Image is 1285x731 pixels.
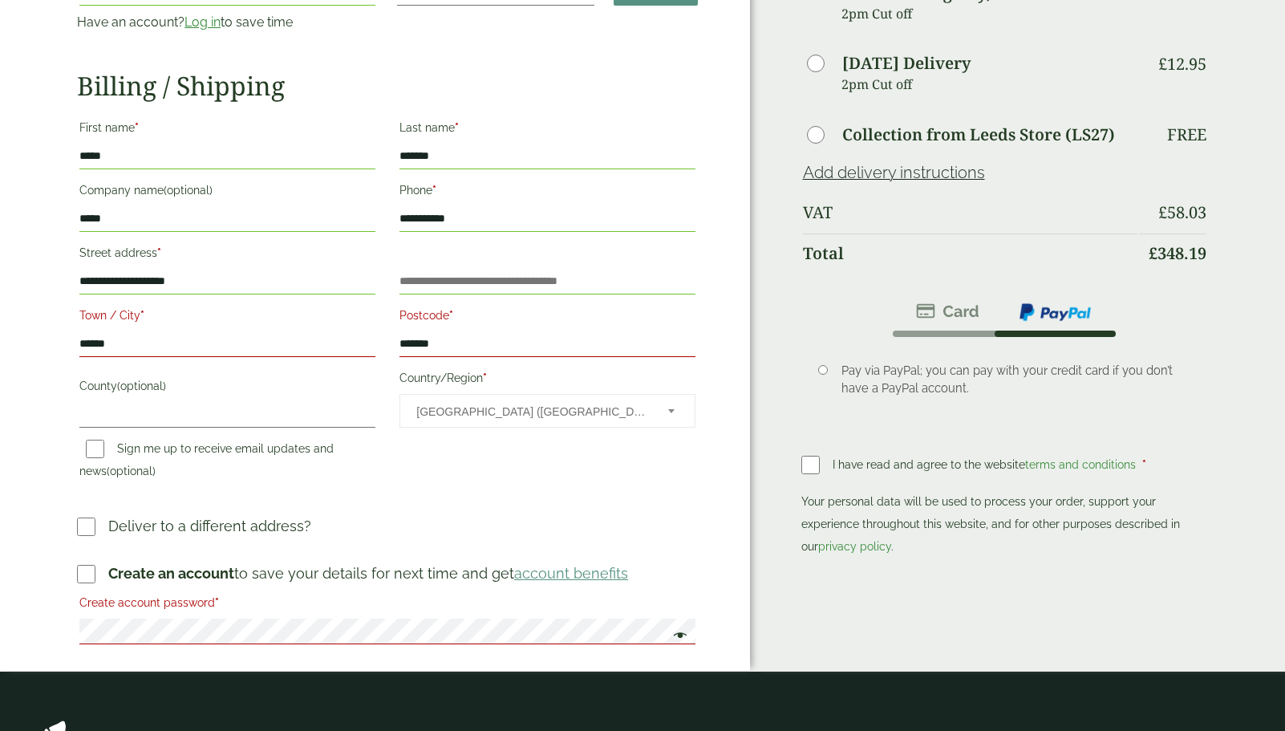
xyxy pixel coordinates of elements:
p: 2pm Cut off [841,72,1137,96]
span: United Kingdom (UK) [416,395,647,428]
abbr: required [1142,458,1146,471]
th: Total [803,234,1137,273]
abbr: required [157,246,161,259]
span: £ [1158,201,1167,223]
label: Country/Region [399,367,695,394]
p: Free [1167,125,1206,144]
p: Have an account? to save time [77,13,378,32]
p: Deliver to a different address? [108,515,311,537]
bdi: 58.03 [1158,201,1206,223]
strong: Create an account [108,565,234,582]
span: I have read and agree to the website [833,458,1139,471]
label: Town / City [79,304,375,331]
input: Sign me up to receive email updates and news(optional) [86,440,104,458]
label: Postcode [399,304,695,331]
p: 2pm Cut off [841,2,1137,26]
label: First name [79,116,375,144]
img: stripe.png [916,302,979,321]
abbr: required [455,121,459,134]
label: Create account password [79,591,695,619]
h2: Billing / Shipping [77,71,698,101]
abbr: required [140,309,144,322]
a: Add delivery instructions [803,163,985,182]
abbr: required [432,184,436,197]
a: privacy policy [818,540,891,553]
span: (optional) [107,465,156,477]
span: £ [1149,242,1157,264]
label: [DATE] Delivery [842,55,971,71]
iframe: PayPal [801,562,1208,607]
th: VAT [803,193,1137,232]
label: Collection from Leeds Store (LS27) [842,127,1115,143]
span: Country/Region [399,394,695,428]
p: to save your details for next time and get [108,562,628,584]
label: Last name [399,116,695,144]
span: (optional) [117,380,166,392]
label: Company name [79,179,375,206]
bdi: 12.95 [1158,53,1206,75]
abbr: required [135,121,139,134]
label: Sign me up to receive email updates and news [79,442,334,482]
abbr: required [483,372,487,384]
span: £ [1158,53,1167,75]
a: account benefits [514,565,628,582]
a: terms and conditions [1025,458,1136,471]
abbr: required [215,596,219,609]
a: Log in [184,14,221,30]
label: County [79,375,375,402]
span: (optional) [164,184,213,197]
label: Street address [79,242,375,269]
p: Your personal data will be used to process your order, support your experience throughout this we... [801,490,1208,558]
abbr: required [449,309,453,322]
bdi: 348.19 [1149,242,1206,264]
p: Pay via PayPal; you can pay with your credit card if you don’t have a PayPal account. [841,362,1183,397]
label: Phone [399,179,695,206]
img: ppcp-gateway.png [1018,302,1092,323]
